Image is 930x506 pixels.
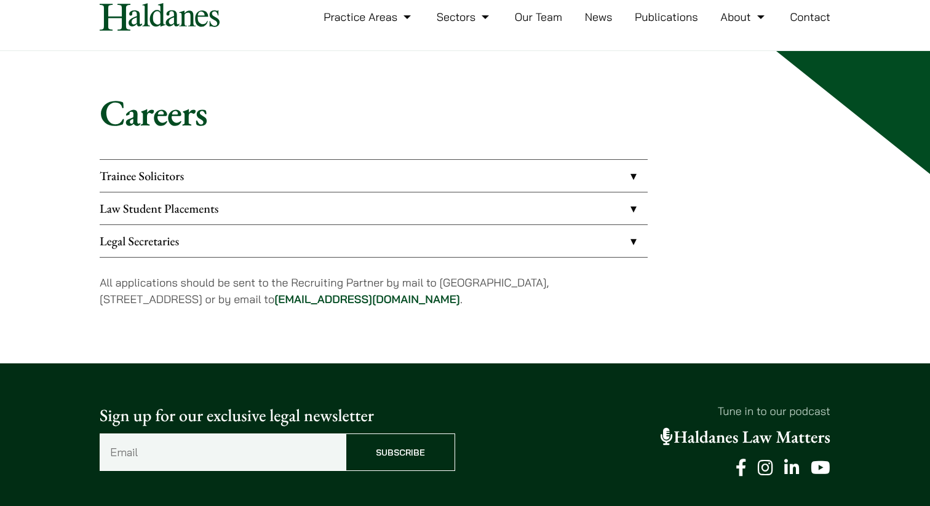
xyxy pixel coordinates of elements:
[274,292,460,306] a: [EMAIL_ADDRESS][DOMAIN_NAME]
[475,403,830,419] p: Tune in to our podcast
[790,10,830,24] a: Contact
[100,160,648,192] a: Trainee Solicitors
[346,433,455,471] input: Subscribe
[720,10,767,24] a: About
[100,274,648,307] p: All applications should be sent to the Recruiting Partner by mail to [GEOGRAPHIC_DATA], [STREET_A...
[515,10,562,24] a: Our Team
[100,225,648,257] a: Legal Secretaries
[661,426,830,448] a: Haldanes Law Matters
[100,433,346,471] input: Email
[100,192,648,224] a: Law Student Placements
[635,10,698,24] a: Publications
[585,10,613,24] a: News
[100,403,455,429] p: Sign up for our exclusive legal newsletter
[437,10,492,24] a: Sectors
[100,90,830,135] h1: Careers
[324,10,414,24] a: Practice Areas
[100,3,220,31] img: Logo of Haldanes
